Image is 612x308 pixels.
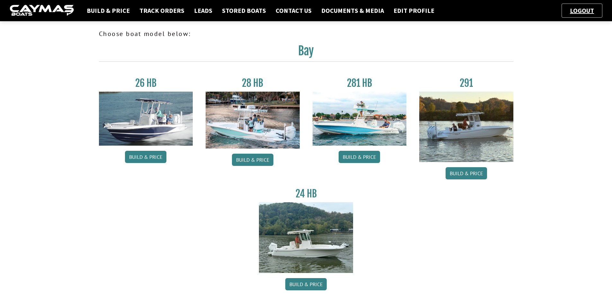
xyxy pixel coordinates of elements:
[125,151,166,163] a: Build & Price
[99,29,513,39] p: Choose boat model below:
[10,5,74,17] img: caymas-dealer-connect-2ed40d3bc7270c1d8d7ffb4b79bf05adc795679939227970def78ec6f6c03838.gif
[313,92,407,146] img: 28-hb-twin.jpg
[259,202,353,273] img: 24_HB_thumbnail.jpg
[99,44,513,62] h2: Bay
[99,77,193,89] h3: 26 HB
[419,77,513,89] h3: 291
[99,92,193,146] img: 26_new_photo_resized.jpg
[136,6,188,15] a: Track Orders
[318,6,387,15] a: Documents & Media
[285,278,327,290] a: Build & Price
[206,92,300,149] img: 28_hb_thumbnail_for_caymas_connect.jpg
[232,154,273,166] a: Build & Price
[567,6,597,14] a: Logout
[313,77,407,89] h3: 281 HB
[446,167,487,179] a: Build & Price
[206,77,300,89] h3: 28 HB
[390,6,438,15] a: Edit Profile
[219,6,269,15] a: Stored Boats
[419,92,513,162] img: 291_Thumbnail.jpg
[191,6,216,15] a: Leads
[259,188,353,200] h3: 24 HB
[84,6,133,15] a: Build & Price
[272,6,315,15] a: Contact Us
[339,151,380,163] a: Build & Price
